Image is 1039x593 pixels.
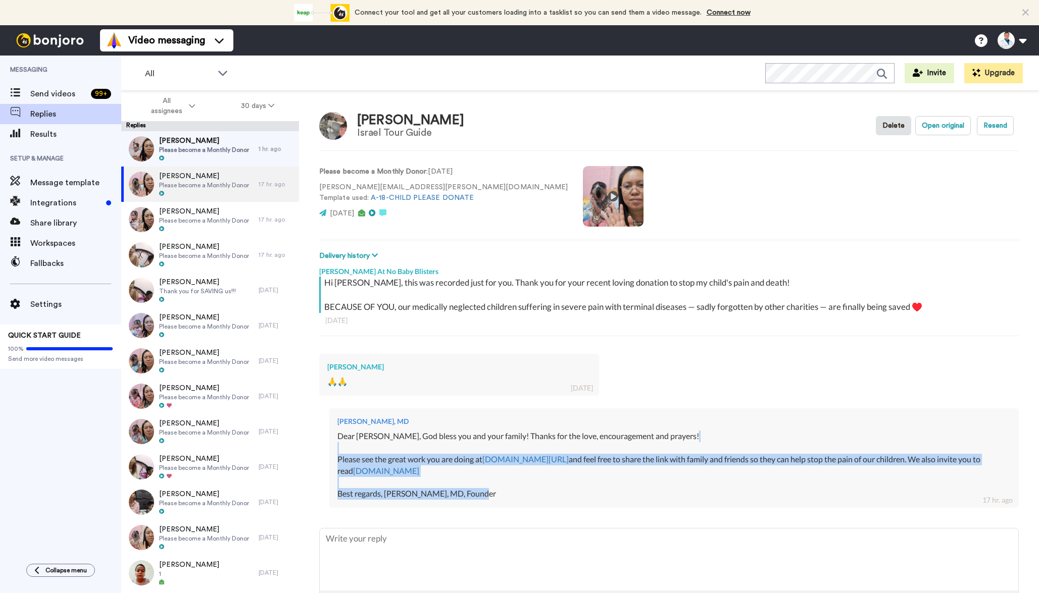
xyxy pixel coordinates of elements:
[159,464,249,472] span: Please become a Monthly Donor
[121,167,299,202] a: [PERSON_NAME]Please become a Monthly Donor17 hr. ago
[45,566,87,574] span: Collapse menu
[121,131,299,167] a: [PERSON_NAME]Please become a Monthly Donor1 hr. ago
[337,416,1011,426] div: [PERSON_NAME], MD
[159,454,249,464] span: [PERSON_NAME]
[121,555,299,590] a: [PERSON_NAME]1[DATE]
[324,277,1016,313] div: Hi [PERSON_NAME], this was recorded just for you. Thank you for your recent loving donation to st...
[8,332,81,339] span: QUICK START GUIDE
[259,215,294,224] div: 17 hr. ago
[325,315,1013,326] div: [DATE]
[327,376,591,388] div: 🙏🙏
[129,278,154,303] img: 7a32e584-c92a-4e91-9fd7-ac88fdfc3e08-thumb.jpg
[30,88,87,100] span: Send videos
[259,392,294,400] div: [DATE]
[319,167,568,177] p: : [DATE]
[106,32,122,48] img: vm-color.svg
[159,499,249,507] span: Please become a Monthly Donor
[159,312,249,322] span: [PERSON_NAME]
[129,419,154,444] img: c717e5a0-49fc-4584-a1e7-0f0ed04c1e46-thumb.jpg
[159,393,249,401] span: Please become a Monthly Donor
[259,569,294,577] div: [DATE]
[121,484,299,520] a: [PERSON_NAME]Please become a Monthly Donor[DATE]
[129,384,154,409] img: dbb72b09-a3d1-41c2-a769-f3b75ddbe522-thumb.jpg
[982,495,1013,505] div: 17 hr. ago
[319,168,426,175] strong: Please become a Monthly Donor
[30,237,121,249] span: Workspaces
[159,570,219,578] span: 1
[12,33,88,47] img: bj-logo-header-white.svg
[129,242,154,267] img: ecb2e048-ebd6-450b-83c7-c32040f8f26c-thumb.jpg
[30,298,121,310] span: Settings
[159,322,249,331] span: Please become a Monthly Donor
[121,237,299,273] a: [PERSON_NAME]Please become a Monthly Donor17 hr. ago
[159,489,249,499] span: [PERSON_NAME]
[159,287,236,295] span: Thank you for SAVING us!!!
[121,121,299,131] div: Replies
[355,9,702,16] span: Connect your tool and get all your customers loading into a tasklist so you can send them a video...
[159,524,249,534] span: [PERSON_NAME]
[159,428,249,437] span: Please become a Monthly Donor
[371,194,474,201] a: A-18-CHILD PLEASE DONATE
[129,313,154,338] img: dc5a64ac-73ad-4d5b-b0c5-f023bb7d4889-thumb.jpg
[337,430,1011,500] div: Dear [PERSON_NAME], God bless you and your family! Thanks for the love, encouragement and prayers...
[259,321,294,330] div: [DATE]
[129,172,154,197] img: 61e11642-d647-4fef-97ef-55de1b054277-thumb.jpg
[159,277,236,287] span: [PERSON_NAME]
[294,4,350,22] div: animation
[91,89,111,99] div: 99 +
[259,463,294,471] div: [DATE]
[259,251,294,259] div: 17 hr. ago
[159,418,249,428] span: [PERSON_NAME]
[121,449,299,484] a: [PERSON_NAME]Please become a Monthly Donor[DATE]
[129,348,154,373] img: 75e6cefc-d664-4de1-9ea7-3f33f6dca00c-thumb.jpg
[319,261,1019,277] div: [PERSON_NAME] At No Baby Blisters
[128,33,205,47] span: Video messaging
[129,525,154,550] img: f174baab-1ac3-4201-9e2d-fb791fa4c3c1-thumb.jpg
[357,127,464,138] div: Israel Tour Guide
[159,171,249,181] span: [PERSON_NAME]
[218,97,298,115] button: 30 days
[159,252,249,260] span: Please become a Monthly Donor
[129,490,154,515] img: 1283f67f-a514-4c75-86cd-930c19c3323a-thumb.jpg
[319,182,568,203] p: [PERSON_NAME][EMAIL_ADDRESS][PERSON_NAME][DOMAIN_NAME] Template used:
[30,217,121,229] span: Share library
[259,357,294,365] div: [DATE]
[159,383,249,393] span: [PERSON_NAME]
[123,92,218,120] button: All assignees
[121,379,299,414] a: [PERSON_NAME]Please become a Monthly Donor[DATE]
[353,466,419,475] a: [DOMAIN_NAME]
[30,108,121,120] span: Replies
[259,180,294,188] div: 17 hr. ago
[121,308,299,343] a: [PERSON_NAME]Please become a Monthly Donor[DATE]
[30,197,102,209] span: Integrations
[482,454,569,464] a: [DOMAIN_NAME][URL]
[146,96,187,116] span: All assignees
[330,210,354,217] span: [DATE]
[121,202,299,237] a: [PERSON_NAME]Please become a Monthly Donor17 hr. ago
[129,136,154,161] img: 5a8f93b2-9704-4a23-824d-90d0b5636137-thumb.jpg
[905,63,954,83] button: Invite
[259,533,294,542] div: [DATE]
[915,116,971,135] button: Open original
[357,113,464,128] div: [PERSON_NAME]
[259,145,294,153] div: 1 hr. ago
[159,206,249,217] span: [PERSON_NAME]
[159,181,249,189] span: Please become a Monthly Donor
[129,560,154,585] img: 81f9a74c-e188-49c7-9925-523d33b81589-thumb.jpg
[977,116,1014,135] button: Resend
[129,454,154,479] img: f6a13be9-8e47-48e6-a84e-0e378188ad0e-thumb.jpg
[159,136,249,146] span: [PERSON_NAME]
[30,257,121,269] span: Fallbacks
[145,68,213,80] span: All
[259,427,294,436] div: [DATE]
[8,355,113,363] span: Send more video messages
[964,63,1023,83] button: Upgrade
[30,177,121,189] span: Message template
[707,9,751,16] a: Connect now
[121,414,299,449] a: [PERSON_NAME]Please become a Monthly Donor[DATE]
[259,286,294,294] div: [DATE]
[159,358,249,366] span: Please become a Monthly Donor
[159,534,249,543] span: Please become a Monthly Donor
[159,560,219,570] span: [PERSON_NAME]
